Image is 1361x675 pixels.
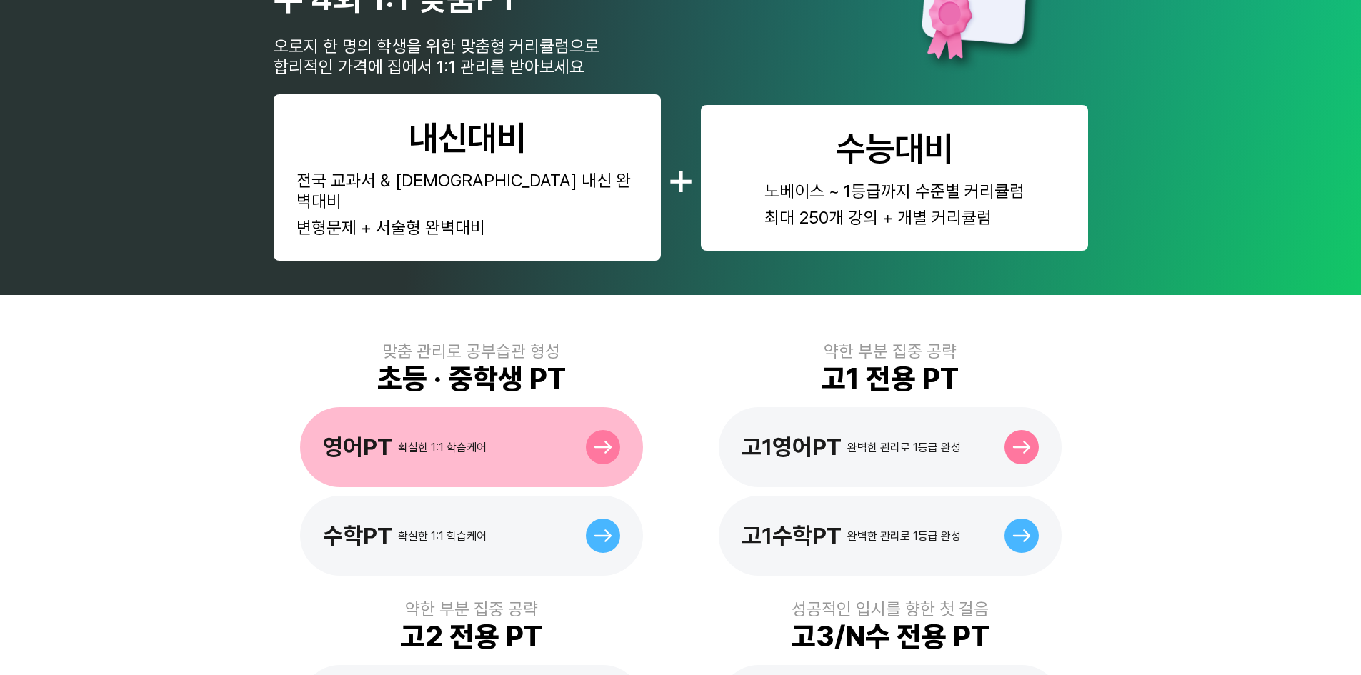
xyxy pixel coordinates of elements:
[398,441,487,454] div: 확실한 1:1 학습케어
[792,599,989,619] div: 성공적인 입시를 향한 첫 걸음
[323,434,392,461] div: 영어PT
[398,529,487,543] div: 확실한 1:1 학습케어
[742,522,842,549] div: 고1수학PT
[847,441,961,454] div: 완벽한 관리로 1등급 완성
[382,341,560,361] div: 맞춤 관리로 공부습관 형성
[791,619,989,654] div: 고3/N수 전용 PT
[847,529,961,543] div: 완벽한 관리로 1등급 완성
[409,117,526,159] div: 내신대비
[821,361,959,396] div: 고1 전용 PT
[274,56,599,77] div: 합리적인 가격에 집에서 1:1 관리를 받아보세요
[764,207,1025,228] div: 최대 250개 강의 + 개별 커리큘럼
[323,522,392,549] div: 수학PT
[274,36,599,56] div: 오로지 한 명의 학생을 위한 맞춤형 커리큘럼으로
[400,619,542,654] div: 고2 전용 PT
[296,170,638,211] div: 전국 교과서 & [DEMOGRAPHIC_DATA] 내신 완벽대비
[824,341,957,361] div: 약한 부분 집중 공략
[764,181,1025,201] div: 노베이스 ~ 1등급까지 수준별 커리큘럼
[296,217,638,238] div: 변형문제 + 서술형 완벽대비
[377,361,566,396] div: 초등 · 중학생 PT
[742,434,842,461] div: 고1영어PT
[667,151,695,205] div: +
[836,128,953,169] div: 수능대비
[405,599,538,619] div: 약한 부분 집중 공략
